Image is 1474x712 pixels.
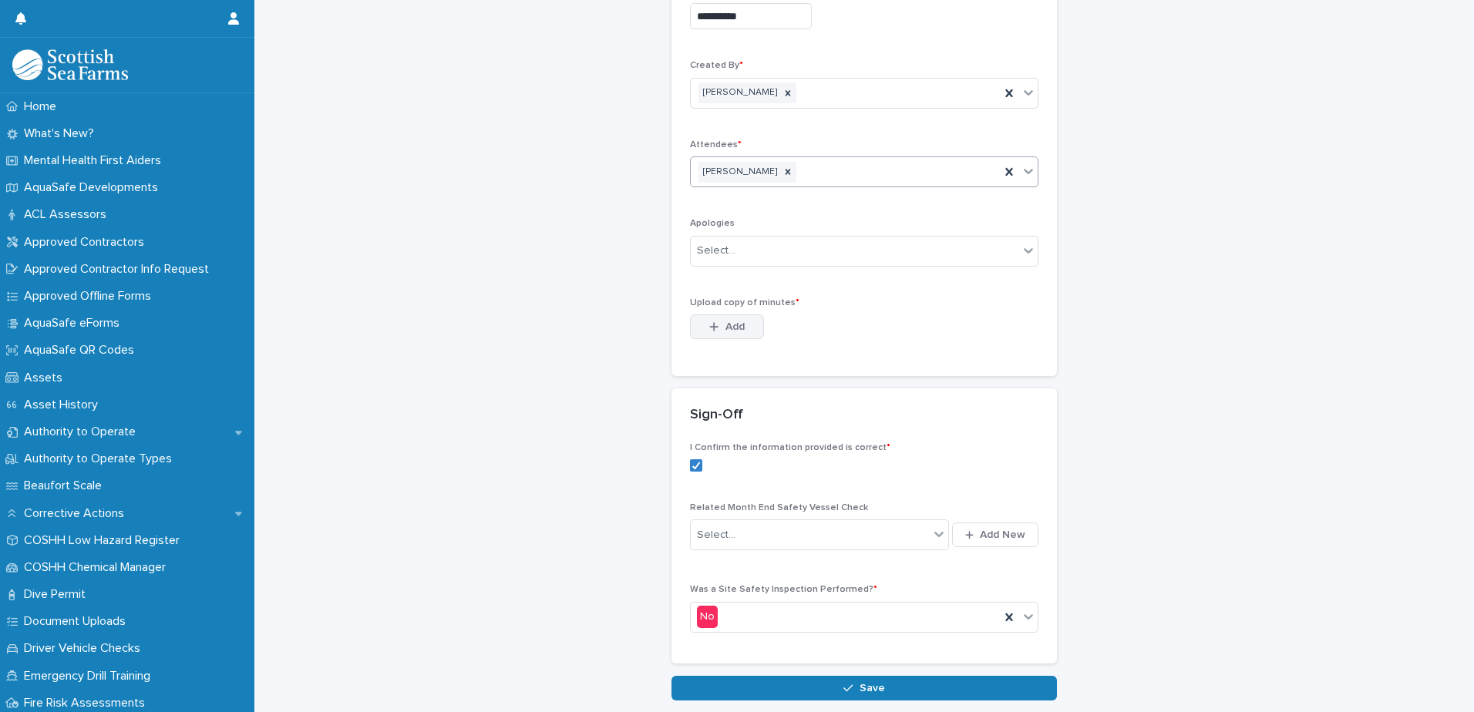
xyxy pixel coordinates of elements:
p: Mental Health First Aiders [18,153,173,168]
span: Was a Site Safety Inspection Performed? [690,585,877,594]
span: Add [725,321,745,332]
button: Add [690,314,764,339]
span: I Confirm the information provided is correct [690,443,890,452]
img: bPIBxiqnSb2ggTQWdOVV [12,49,128,80]
p: Assets [18,371,75,385]
span: Attendees [690,140,742,149]
p: Driver Vehicle Checks [18,641,153,656]
p: What's New? [18,126,106,141]
p: Authority to Operate [18,425,148,439]
span: Save [860,683,885,694]
div: [PERSON_NAME] [698,162,779,183]
p: ACL Assessors [18,207,119,222]
p: Approved Contractor Info Request [18,262,221,277]
p: Authority to Operate Types [18,452,184,466]
p: Corrective Actions [18,506,136,521]
p: AquaSafe eForms [18,316,132,331]
div: Select... [697,527,735,543]
button: Save [671,676,1057,700]
span: Related Month End Safety Vessel Check [690,503,868,512]
button: Add New [952,522,1038,547]
p: Asset History [18,398,110,412]
p: Dive Permit [18,587,98,602]
span: Add New [980,529,1025,540]
p: Emergency Drill Training [18,669,163,683]
div: [PERSON_NAME] [698,82,779,103]
p: AquaSafe Developments [18,180,170,195]
p: Beaufort Scale [18,479,114,493]
p: COSHH Chemical Manager [18,560,178,575]
span: Apologies [690,219,735,228]
p: Fire Risk Assessments [18,696,157,710]
span: Created By [690,61,743,70]
p: Approved Offline Forms [18,289,163,304]
div: Select... [697,243,735,259]
h2: Sign-Off [690,407,743,424]
p: Approved Contractors [18,235,156,250]
p: AquaSafe QR Codes [18,343,146,358]
p: COSHH Low Hazard Register [18,533,192,548]
p: Document Uploads [18,614,138,629]
div: No [697,606,718,628]
p: Home [18,99,69,114]
span: Upload copy of minutes [690,298,799,307]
